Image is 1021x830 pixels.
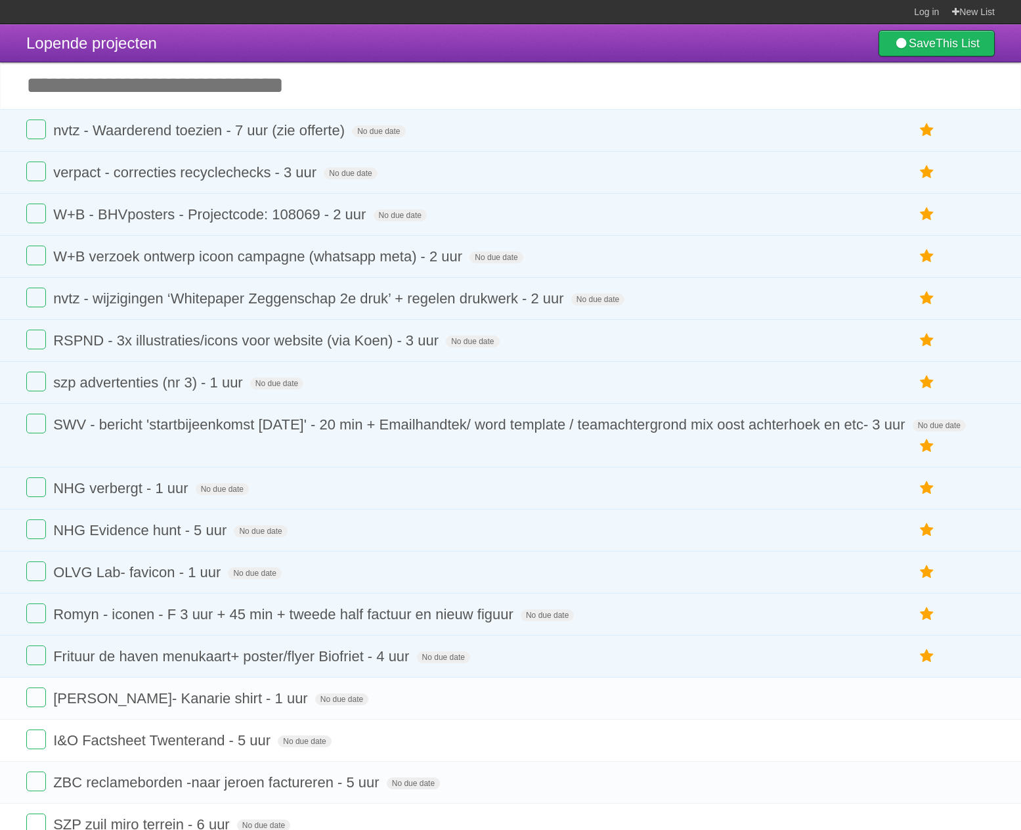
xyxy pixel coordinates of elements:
[26,603,46,623] label: Done
[26,162,46,181] label: Done
[26,688,46,707] label: Done
[53,564,224,580] span: OLVG Lab- favicon - 1 uur
[53,206,369,223] span: W+B - BHVposters - Projectcode: 108069 - 2 uur
[324,167,377,179] span: No due date
[53,480,191,496] span: NHG verbergt - 1 uur
[53,290,567,307] span: nvtz - wijzigingen ‘Whitepaper Zeggenschap 2e druk’ + regelen drukwerk - 2 uur
[26,372,46,391] label: Done
[53,122,348,139] span: nvtz - Waarderend toezien - 7 uur (zie offerte)
[53,606,517,622] span: Romyn - iconen - F 3 uur + 45 min + tweede half factuur en nieuw figuur
[250,378,303,389] span: No due date
[26,414,46,433] label: Done
[387,777,440,789] span: No due date
[53,332,442,349] span: RSPND - 3x illustraties/icons voor website (via Koen) - 3 uur
[915,645,940,667] label: Star task
[26,120,46,139] label: Done
[196,483,249,495] span: No due date
[53,690,311,707] span: [PERSON_NAME]- Kanarie shirt - 1 uur
[417,651,470,663] span: No due date
[915,204,940,225] label: Star task
[915,372,940,393] label: Star task
[26,34,157,52] span: Lopende projecten
[53,416,908,433] span: SWV - bericht 'startbijeenkomst [DATE]' - 20 min + Emailhandtek/ word template / teamachtergrond ...
[26,330,46,349] label: Done
[879,30,995,56] a: SaveThis List
[352,125,405,137] span: No due date
[53,732,274,749] span: I&O Factsheet Twenterand - 5 uur
[26,561,46,581] label: Done
[26,246,46,265] label: Done
[53,374,246,391] span: szp advertenties (nr 3) - 1 uur
[53,774,382,791] span: ZBC reclameborden -naar jeroen factureren - 5 uur
[26,772,46,791] label: Done
[915,246,940,267] label: Star task
[915,519,940,541] label: Star task
[915,162,940,183] label: Star task
[469,251,523,263] span: No due date
[234,525,287,537] span: No due date
[278,735,331,747] span: No due date
[26,204,46,223] label: Done
[53,648,412,665] span: Frituur de haven menukaart+ poster/flyer Biofriet - 4 uur
[936,37,980,50] b: This List
[915,330,940,351] label: Star task
[915,477,940,499] label: Star task
[53,248,466,265] span: W+B verzoek ontwerp icoon campagne (whatsapp meta) - 2 uur
[53,522,230,538] span: NHG Evidence hunt - 5 uur
[521,609,574,621] span: No due date
[228,567,281,579] span: No due date
[26,477,46,497] label: Done
[446,336,499,347] span: No due date
[915,561,940,583] label: Star task
[915,120,940,141] label: Star task
[53,164,320,181] span: verpact - correcties recyclechecks - 3 uur
[915,288,940,309] label: Star task
[571,294,624,305] span: No due date
[374,209,427,221] span: No due date
[26,519,46,539] label: Done
[915,435,940,457] label: Star task
[26,288,46,307] label: Done
[915,603,940,625] label: Star task
[26,730,46,749] label: Done
[315,693,368,705] span: No due date
[26,645,46,665] label: Done
[913,420,966,431] span: No due date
